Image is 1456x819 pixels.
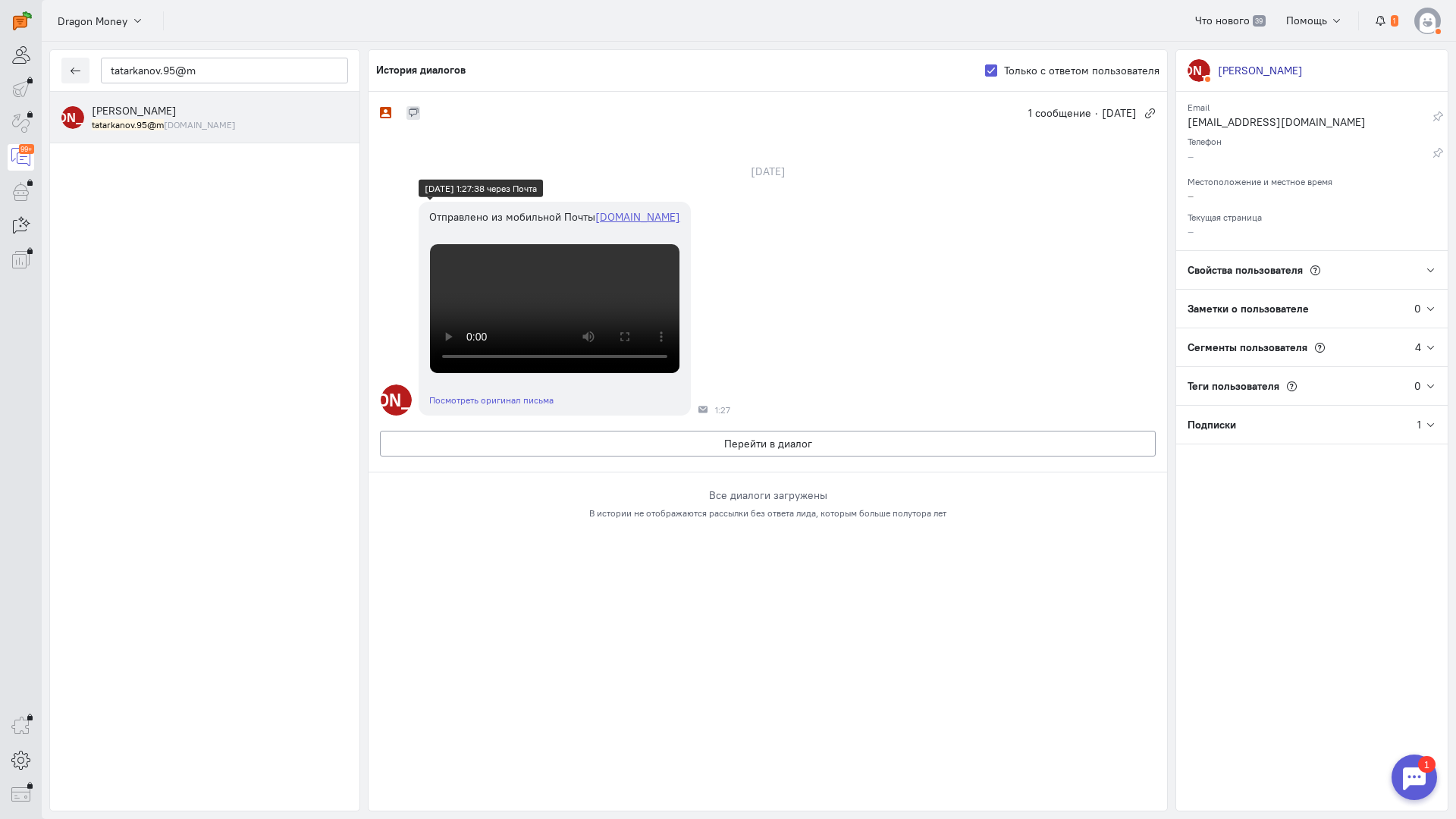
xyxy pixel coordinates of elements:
[1188,379,1279,393] span: Теги пользователя
[734,161,802,182] div: [DATE]
[92,119,164,130] mark: tatarkanov.95@m
[1414,8,1441,34] img: default-v4.png
[1188,149,1432,168] div: –
[13,11,32,30] img: carrot-quest.svg
[376,64,466,76] h5: История диалогов
[715,405,730,416] span: 1:27
[425,182,537,195] div: [DATE] 1:27:38 через Почта
[1149,62,1249,78] text: [PERSON_NAME]
[1415,340,1421,355] div: 4
[1188,263,1303,277] span: Свойства пользователя
[595,210,680,224] a: [DOMAIN_NAME]
[23,109,123,125] text: [PERSON_NAME]
[92,118,236,131] small: tatarkanov.95@mail.ru
[1218,63,1303,78] div: [PERSON_NAME]
[1414,301,1421,316] div: 0
[1176,290,1414,328] div: Заметки о пользователе
[92,104,177,118] span: Артур Татарканов
[1188,189,1194,202] span: –
[1188,340,1307,354] span: Сегменты пользователя
[8,144,34,171] a: 99+
[34,9,52,26] div: 1
[1004,63,1159,78] label: Только с ответом пользователя
[1188,115,1432,133] div: [EMAIL_ADDRESS][DOMAIN_NAME]
[1286,14,1327,27] span: Помощь
[1391,15,1398,27] span: 1
[1028,105,1091,121] span: 1 сообщение
[328,388,465,410] text: [PERSON_NAME]
[19,144,34,154] div: 99+
[380,507,1156,519] div: В истории не отображаются рассылки без ответа лида, которым больше полутора лет
[1095,105,1098,121] span: ·
[429,394,554,406] a: Посмотреть оригинал письма
[1176,406,1417,444] div: Подписки
[1187,8,1274,33] a: Что нового 39
[698,405,708,414] div: Почта
[58,14,127,29] span: Dragon Money
[1188,171,1436,188] div: Местоположение и местное время
[1414,378,1421,394] div: 0
[1102,105,1137,121] span: [DATE]
[1188,98,1210,113] small: Email
[1367,8,1407,33] button: 1
[1417,417,1421,432] div: 1
[429,209,680,224] div: Отправлено из мобильной Почты
[1195,14,1250,27] span: Что нового
[380,431,1156,457] button: Перейти в диалог
[101,58,348,83] input: Поиск по имени, почте, телефону
[1253,15,1266,27] span: 39
[1278,8,1351,33] button: Помощь
[1188,224,1194,238] span: –
[1188,207,1436,224] div: Текущая страница
[1188,132,1222,147] small: Телефон
[49,7,152,34] button: Dragon Money
[380,488,1156,503] div: Все диалоги загружены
